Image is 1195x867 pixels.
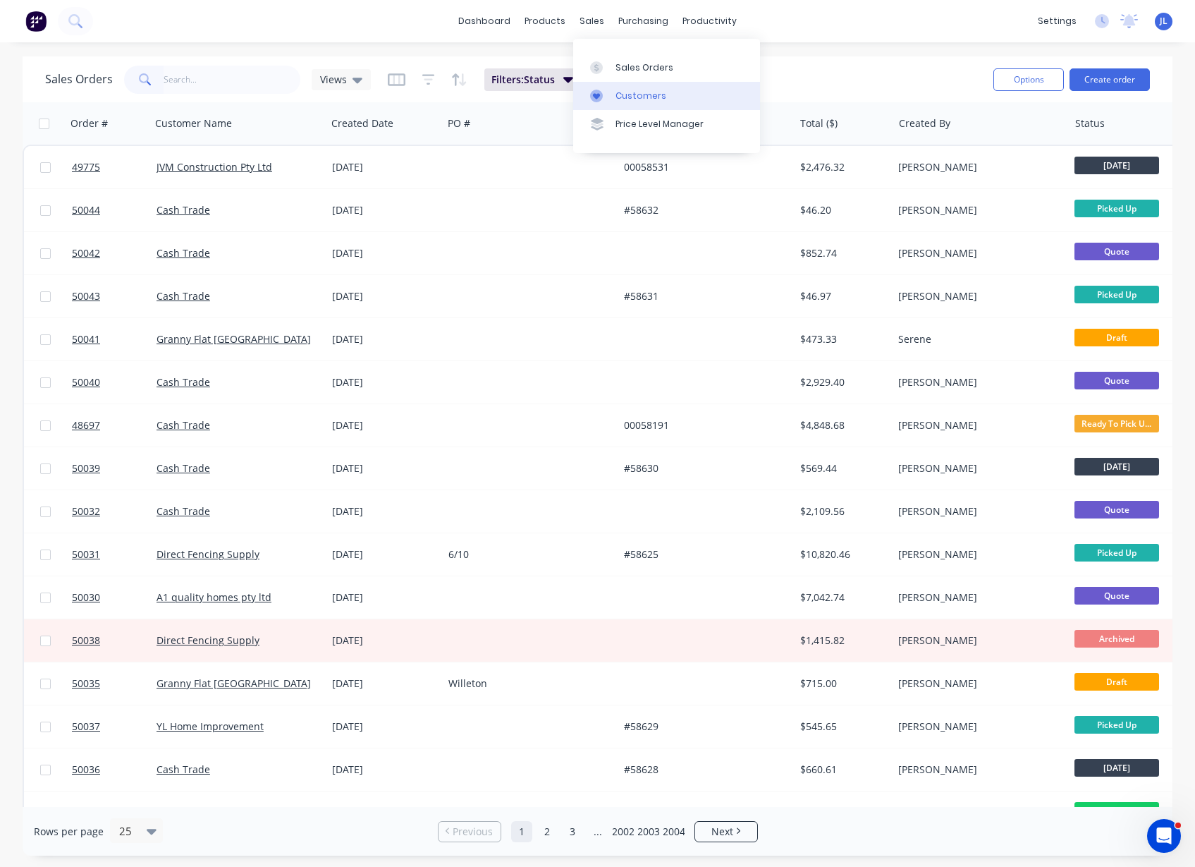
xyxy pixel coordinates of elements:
[800,203,883,217] div: $46.20
[800,289,883,303] div: $46.97
[800,116,838,131] div: Total ($)
[164,66,301,94] input: Search...
[157,332,311,346] a: Granny Flat [GEOGRAPHIC_DATA]
[898,246,1055,260] div: [PERSON_NAME]
[898,504,1055,519] div: [PERSON_NAME]
[1074,372,1159,389] span: Quote
[332,289,437,303] div: [DATE]
[800,246,883,260] div: $852.74
[155,116,232,131] div: Customer Name
[72,792,157,834] a: 49016
[800,375,883,389] div: $2,929.40
[332,633,437,648] div: [DATE]
[613,821,634,842] a: Page 2002
[72,748,157,791] a: 50036
[157,806,210,819] a: Cash Trade
[1074,243,1159,260] span: Quote
[1074,329,1159,346] span: Draft
[615,61,673,74] div: Sales Orders
[72,361,157,404] a: 50040
[800,547,883,562] div: $10,820.46
[898,461,1055,475] div: [PERSON_NAME]
[332,332,437,346] div: [DATE]
[332,590,437,605] div: [DATE]
[72,763,100,777] span: 50036
[1074,630,1159,648] span: Archived
[72,146,157,188] a: 49775
[624,418,780,432] div: 00058191
[800,160,883,174] div: $2,476.32
[800,677,883,691] div: $715.00
[157,418,210,432] a: Cash Trade
[332,246,437,260] div: [DATE]
[1074,157,1159,174] span: [DATE]
[72,576,157,619] a: 50030
[72,490,157,533] a: 50032
[157,375,210,389] a: Cash Trade
[332,203,437,217] div: [DATE]
[899,116,950,131] div: Created By
[800,332,883,346] div: $473.33
[332,418,437,432] div: [DATE]
[72,547,100,562] span: 50031
[1074,501,1159,519] span: Quote
[332,720,437,734] div: [DATE]
[1074,759,1159,777] span: [DATE]
[1074,415,1159,432] span: Ready To Pick U...
[1074,587,1159,605] span: Quote
[615,90,666,102] div: Customers
[34,825,104,839] span: Rows per page
[638,821,659,842] a: Page 2003
[993,68,1064,91] button: Options
[1074,200,1159,217] span: Picked Up
[898,763,1055,777] div: [PERSON_NAME]
[72,375,100,389] span: 50040
[72,246,100,260] span: 50042
[624,720,780,734] div: #58629
[157,763,210,776] a: Cash Trade
[1074,716,1159,734] span: Picked Up
[624,547,780,562] div: #58625
[572,11,611,32] div: sales
[898,375,1055,389] div: [PERSON_NAME]
[573,82,760,110] a: Customers
[71,116,108,131] div: Order #
[157,677,311,690] a: Granny Flat [GEOGRAPHIC_DATA]
[562,821,583,842] a: Page 3
[451,11,517,32] a: dashboard
[72,619,157,662] a: 50038
[439,825,501,839] a: Previous page
[573,110,760,138] a: Price Level Manager
[72,203,100,217] span: 50044
[587,821,608,842] a: Jump forward
[898,806,1055,820] div: [PERSON_NAME]
[332,375,437,389] div: [DATE]
[72,806,100,820] span: 49016
[800,720,883,734] div: $545.65
[332,806,437,820] div: [DATE]
[72,533,157,576] a: 50031
[800,633,883,648] div: $1,415.82
[1070,68,1150,91] button: Create order
[663,821,685,842] a: Page 2004
[157,461,210,475] a: Cash Trade
[624,203,780,217] div: #58632
[72,461,100,475] span: 50039
[157,203,210,217] a: Cash Trade
[624,289,780,303] div: #58631
[72,160,100,174] span: 49775
[1074,802,1159,820] span: Submitted
[448,547,605,562] div: 6/10
[800,461,883,475] div: $569.44
[675,11,744,32] div: productivity
[898,332,1055,346] div: Serene
[1074,544,1159,562] span: Picked Up
[72,590,100,605] span: 50030
[72,404,157,447] a: 48697
[432,821,764,842] ul: Pagination
[537,821,558,842] a: Page 2
[332,547,437,562] div: [DATE]
[800,806,883,820] div: $10,428.10
[72,332,100,346] span: 50041
[448,116,470,131] div: PO #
